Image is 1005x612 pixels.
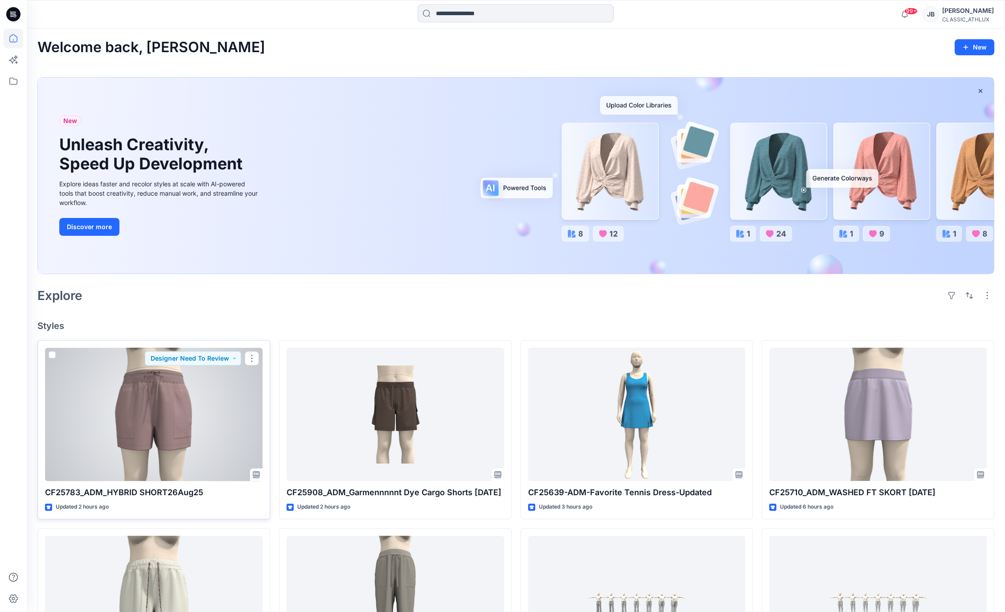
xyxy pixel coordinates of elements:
a: CF25710_ADM_WASHED FT SKORT 26Aug25 [769,348,987,481]
p: Updated 6 hours ago [780,502,833,512]
span: New [63,115,77,126]
a: CF25908_ADM_Garmennnnnt Dye Cargo Shorts 28AUG25 [287,348,504,481]
h1: Unleash Creativity, Speed Up Development [59,135,246,173]
p: Updated 2 hours ago [297,502,350,512]
p: Updated 3 hours ago [539,502,592,512]
a: CF25639-ADM-Favorite Tennis Dress-Updated [528,348,746,481]
h2: Explore [37,288,82,303]
div: JB [923,6,939,22]
div: CLASSIC_ATHLUX [942,16,994,23]
h4: Styles [37,320,994,331]
p: CF25908_ADM_Garmennnnnt Dye Cargo Shorts [DATE] [287,486,504,499]
p: CF25710_ADM_WASHED FT SKORT [DATE] [769,486,987,499]
p: CF25783_ADM_HYBRID SHORT26Aug25 [45,486,263,499]
span: 99+ [904,8,918,15]
p: Updated 2 hours ago [56,502,109,512]
p: CF25639-ADM-Favorite Tennis Dress-Updated [528,486,746,499]
div: [PERSON_NAME] [942,5,994,16]
h2: Welcome back, [PERSON_NAME] [37,39,265,56]
button: New [955,39,994,55]
button: Discover more [59,218,119,236]
div: Explore ideas faster and recolor styles at scale with AI-powered tools that boost creativity, red... [59,179,260,207]
a: Discover more [59,218,260,236]
a: CF25783_ADM_HYBRID SHORT26Aug25 [45,348,263,481]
